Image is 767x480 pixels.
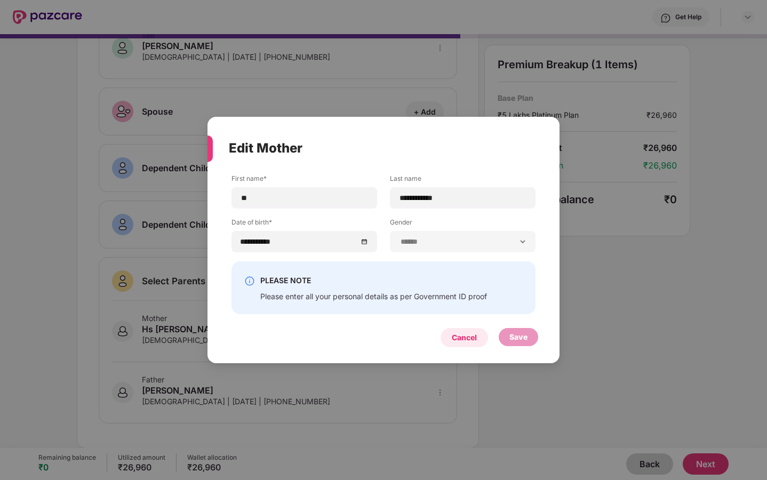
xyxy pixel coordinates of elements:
label: Gender [390,218,536,231]
div: Edit Mother [229,127,513,169]
label: First name* [231,174,377,187]
label: Last name [390,174,536,187]
div: Cancel [452,332,477,343]
img: svg+xml;base64,PHN2ZyBpZD0iSW5mby0yMHgyMCIgeG1sbnM9Imh0dHA6Ly93d3cudzMub3JnLzIwMDAvc3ZnIiB3aWR0aD... [244,276,255,286]
label: Date of birth* [231,218,377,231]
div: Save [509,331,528,343]
div: Please enter all your personal details as per Government ID proof [260,291,487,301]
div: PLEASE NOTE [260,274,487,287]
